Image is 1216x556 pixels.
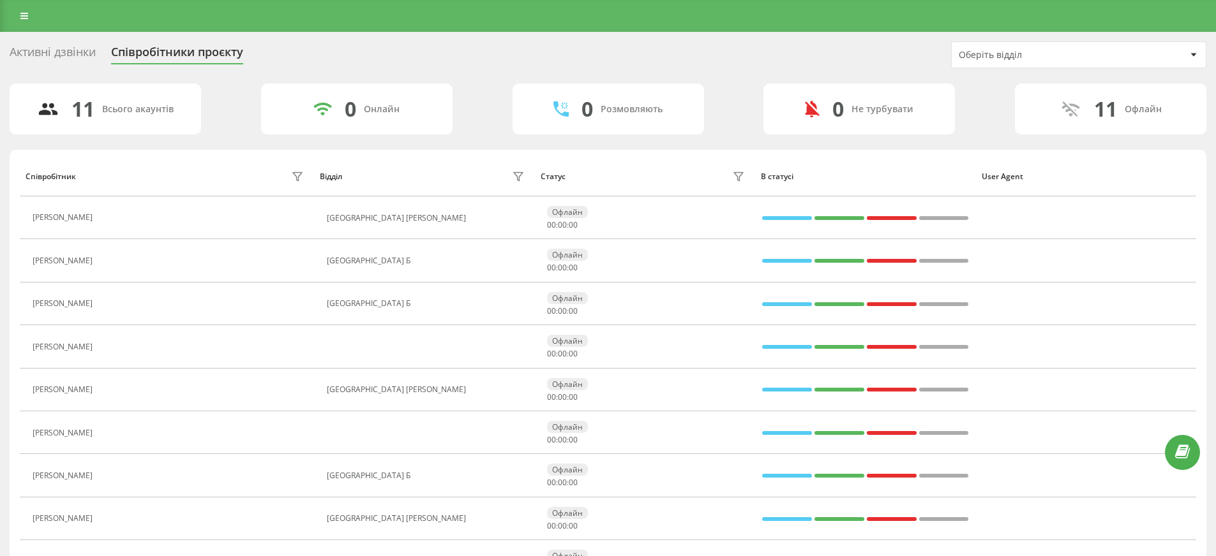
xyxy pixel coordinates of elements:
div: 11 [1094,97,1117,121]
div: : : [547,307,578,316]
span: 00 [547,477,556,488]
div: [GEOGRAPHIC_DATA] [PERSON_NAME] [327,214,528,223]
div: Оберіть відділ [959,50,1111,61]
span: 00 [569,477,578,488]
div: Офлайн [547,206,588,218]
span: 00 [558,520,567,531]
div: Співробітники проєкту [111,45,243,65]
div: В статусі [761,172,970,181]
div: Офлайн [547,507,588,519]
span: 00 [558,391,567,402]
div: [GEOGRAPHIC_DATA] [PERSON_NAME] [327,385,528,394]
div: : : [547,393,578,402]
div: [PERSON_NAME] [33,385,96,394]
span: 00 [558,219,567,230]
div: Офлайн [1125,104,1162,115]
span: 00 [569,434,578,445]
span: 00 [569,348,578,359]
div: Не турбувати [852,104,913,115]
div: [PERSON_NAME] [33,213,96,222]
div: [PERSON_NAME] [33,342,96,351]
span: 00 [569,305,578,316]
span: 00 [558,262,567,273]
div: Офлайн [547,249,588,261]
span: 00 [569,262,578,273]
div: 0 [345,97,356,121]
span: 00 [547,348,556,359]
div: [PERSON_NAME] [33,256,96,265]
div: Відділ [320,172,342,181]
span: 00 [547,305,556,316]
span: 00 [558,434,567,445]
span: 00 [547,219,556,230]
div: [PERSON_NAME] [33,299,96,308]
div: Співробітник [26,172,76,181]
div: Всього акаунтів [102,104,174,115]
div: : : [547,349,578,358]
span: 00 [558,305,567,316]
span: 00 [558,348,567,359]
div: [PERSON_NAME] [33,428,96,437]
div: 0 [582,97,593,121]
div: Офлайн [547,378,588,390]
span: 00 [569,520,578,531]
div: Офлайн [547,421,588,433]
div: Онлайн [364,104,400,115]
div: : : [547,478,578,487]
span: 00 [547,434,556,445]
div: User Agent [982,172,1190,181]
div: : : [547,522,578,530]
div: [GEOGRAPHIC_DATA] Б [327,256,528,265]
div: : : [547,221,578,230]
div: 0 [832,97,844,121]
div: [PERSON_NAME] [33,471,96,480]
span: 00 [569,219,578,230]
div: Офлайн [547,335,588,347]
div: Офлайн [547,464,588,476]
div: Розмовляють [601,104,663,115]
div: : : [547,263,578,272]
div: [GEOGRAPHIC_DATA] [PERSON_NAME] [327,514,528,523]
span: 00 [547,262,556,273]
div: [GEOGRAPHIC_DATA] Б [327,299,528,308]
span: 00 [558,477,567,488]
div: [GEOGRAPHIC_DATA] Б [327,471,528,480]
div: [PERSON_NAME] [33,514,96,523]
span: 00 [547,520,556,531]
div: Активні дзвінки [10,45,96,65]
div: Статус [541,172,566,181]
div: Офлайн [547,292,588,304]
span: 00 [547,391,556,402]
div: 11 [71,97,94,121]
span: 00 [569,391,578,402]
div: : : [547,435,578,444]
